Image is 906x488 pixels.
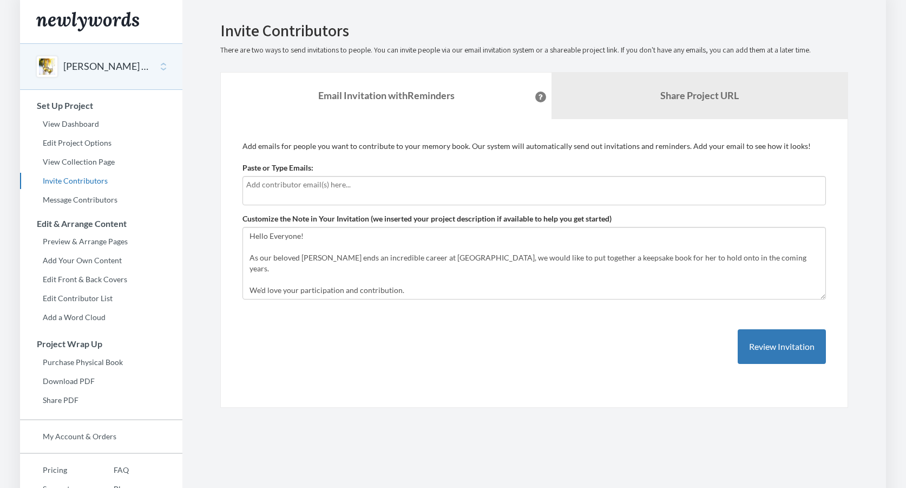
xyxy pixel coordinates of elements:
[20,373,182,389] a: Download PDF
[20,354,182,370] a: Purchase Physical Book
[220,22,848,40] h2: Invite Contributors
[242,213,612,224] label: Customize the Note in Your Invitation (we inserted your project description if available to help ...
[21,339,182,349] h3: Project Wrap Up
[36,12,139,31] img: Newlywords logo
[20,135,182,151] a: Edit Project Options
[91,462,129,478] a: FAQ
[242,141,826,152] p: Add emails for people you want to contribute to your memory book. Our system will automatically s...
[20,233,182,250] a: Preview & Arrange Pages
[20,192,182,208] a: Message Contributors
[20,173,182,189] a: Invite Contributors
[318,89,455,101] strong: Email Invitation with Reminders
[246,179,822,191] input: Add contributor email(s) here...
[20,309,182,326] a: Add a Word Cloud
[20,271,182,288] a: Edit Front & Back Covers
[660,89,739,101] b: Share Project URL
[20,290,182,307] a: Edit Contributor List
[220,45,848,56] p: There are two ways to send invitations to people. You can invite people via our email invitation ...
[20,462,91,478] a: Pricing
[21,219,182,229] h3: Edit & Arrange Content
[242,162,313,173] label: Paste or Type Emails:
[738,329,826,365] button: Review Invitation
[20,252,182,269] a: Add Your Own Content
[20,428,182,445] a: My Account & Orders
[63,60,151,74] button: [PERSON_NAME] Retirement Book
[242,227,826,300] textarea: Hello Everyone! As our beloved [PERSON_NAME] ends an incredible career at [GEOGRAPHIC_DATA], we w...
[20,392,182,408] a: Share PDF
[20,154,182,170] a: View Collection Page
[21,101,182,110] h3: Set Up Project
[20,116,182,132] a: View Dashboard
